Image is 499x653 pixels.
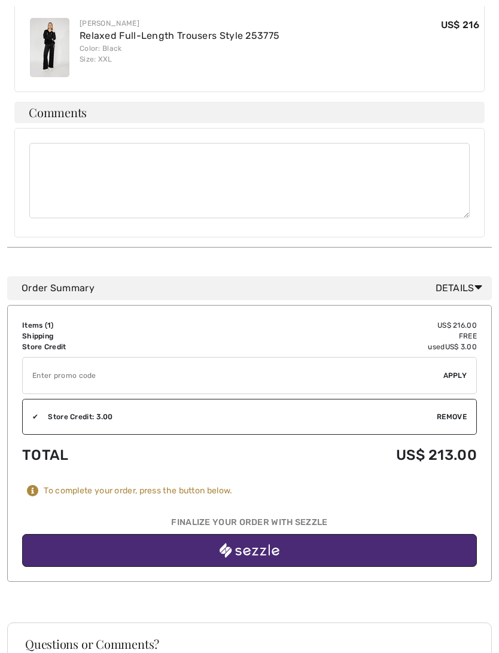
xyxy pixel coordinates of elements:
div: ✔ [23,411,38,422]
td: Store Credit [22,341,188,352]
div: To complete your order, press the button below. [44,486,232,496]
a: Relaxed Full-Length Trousers Style 253775 [80,30,279,41]
span: US$ 3.00 [445,343,477,351]
td: US$ 213.00 [188,435,477,475]
h3: Questions or Comments? [25,638,474,650]
img: sezzle_white.svg [220,543,279,558]
td: Shipping [22,331,188,341]
div: Color: Black Size: XXL [80,43,279,65]
td: Items ( ) [22,320,188,331]
textarea: Comments [29,143,470,218]
td: used [188,341,477,352]
td: Free [188,331,477,341]
img: Relaxed Full-Length Trousers Style 253775 [30,18,69,77]
span: Apply [443,370,467,381]
span: Remove [437,411,467,422]
div: Finalize Your Order with Sezzle [22,516,477,534]
span: US$ 216 [441,19,479,30]
div: Order Summary [22,281,487,295]
input: Promo code [23,358,443,393]
td: US$ 216.00 [188,320,477,331]
h4: Comments [14,102,485,123]
td: Total [22,435,188,475]
span: Details [436,281,487,295]
div: Store Credit: 3.00 [38,411,437,422]
div: [PERSON_NAME] [80,18,279,29]
span: 1 [47,321,51,329]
